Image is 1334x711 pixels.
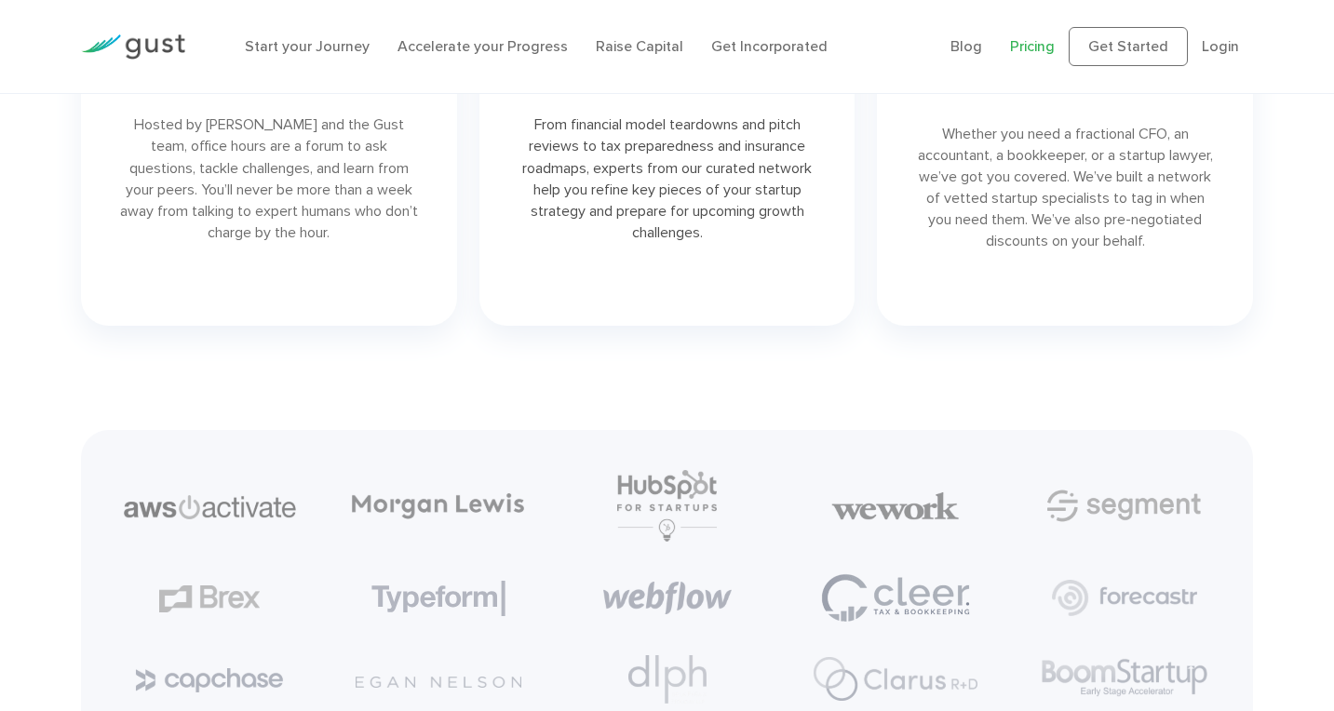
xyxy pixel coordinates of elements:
a: Accelerate your Progress [398,37,568,55]
img: Brex [159,585,260,612]
img: Segment [1045,474,1203,538]
img: Forecast [1052,580,1197,616]
img: Boomstartup [1036,654,1213,703]
img: Cleer Tax Bookeeping Logo [821,573,970,623]
a: Raise Capital [596,37,683,55]
a: Blog [950,37,982,55]
a: Start your Journey [245,37,370,55]
a: Pricing [1010,37,1055,55]
img: Webflow [603,582,732,614]
img: Dlph [628,655,707,704]
a: Get Started [1069,27,1188,66]
img: Hubspot [617,470,717,542]
img: Egan Nelson [356,677,521,688]
img: Capchase [135,668,284,692]
img: Aws [124,495,296,519]
img: Typeform [371,581,505,616]
a: Login [1202,37,1239,55]
img: Morgan Lewis [352,493,524,519]
a: Get Incorporated [711,37,828,55]
img: We Work [831,490,960,522]
img: Clarus [814,657,977,701]
img: Gust Logo [81,34,185,60]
